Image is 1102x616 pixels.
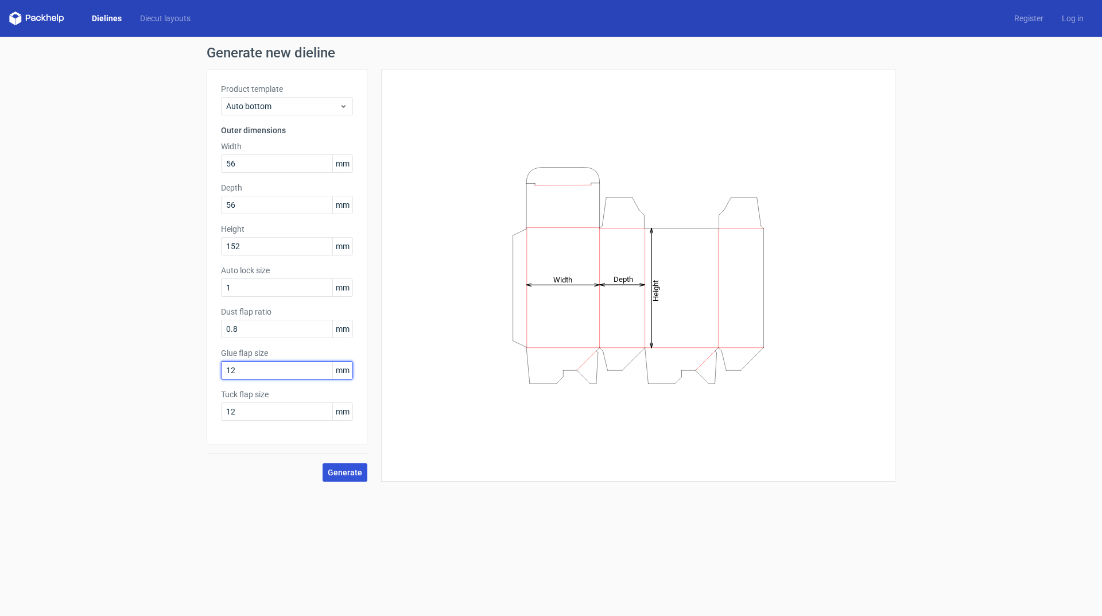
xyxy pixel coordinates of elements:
span: mm [332,320,352,338]
label: Product template [221,83,353,95]
span: Generate [328,468,362,476]
span: mm [332,196,352,214]
span: mm [332,403,352,420]
span: mm [332,362,352,379]
tspan: Depth [614,275,633,284]
label: Dust flap ratio [221,306,353,317]
label: Height [221,223,353,235]
a: Log in [1053,13,1093,24]
label: Glue flap size [221,347,353,359]
label: Auto lock size [221,265,353,276]
a: Dielines [83,13,131,24]
a: Diecut layouts [131,13,200,24]
span: mm [332,238,352,255]
label: Tuck flap size [221,389,353,400]
span: mm [332,155,352,172]
span: mm [332,279,352,296]
a: Register [1005,13,1053,24]
label: Width [221,141,353,152]
span: Auto bottom [226,100,339,112]
tspan: Width [553,275,572,284]
button: Generate [323,463,367,482]
tspan: Height [651,280,660,301]
h3: Outer dimensions [221,125,353,136]
h1: Generate new dieline [207,46,895,60]
label: Depth [221,182,353,193]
